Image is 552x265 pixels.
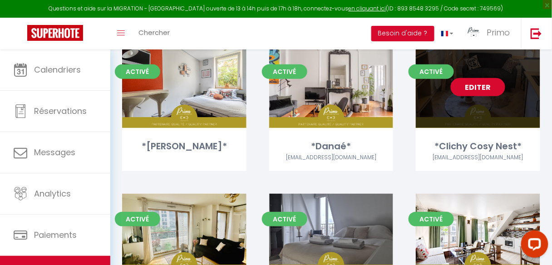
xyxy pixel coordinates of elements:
iframe: LiveChat chat widget [514,227,552,265]
span: Chercher [138,28,170,37]
span: Messages [34,147,75,158]
a: Chercher [132,18,177,49]
img: ... [467,26,481,39]
img: Super Booking [27,25,83,41]
div: Airbnb [416,153,540,162]
span: Paiements [34,229,77,240]
a: Editer [304,226,358,244]
a: Editer [451,78,505,96]
a: Editer [304,78,358,96]
span: Activé [409,212,454,226]
span: Activé [115,64,160,79]
div: *Clichy Cosy Nest* [416,139,540,153]
span: Calendriers [34,64,81,75]
img: logout [531,28,542,39]
div: Airbnb [269,153,394,162]
button: Besoin d'aide ? [371,26,434,41]
a: Editer [157,78,212,96]
span: Activé [115,212,160,226]
a: en cliquant ici [349,5,386,12]
span: Activé [262,212,307,226]
div: *[PERSON_NAME]* [122,139,246,153]
a: Editer [451,226,505,244]
a: ... Primo [460,18,521,49]
span: Activé [409,64,454,79]
a: Editer [157,226,212,244]
span: Réservations [34,105,87,117]
span: Analytics [34,188,71,199]
span: Primo [487,27,510,38]
span: Activé [262,64,307,79]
